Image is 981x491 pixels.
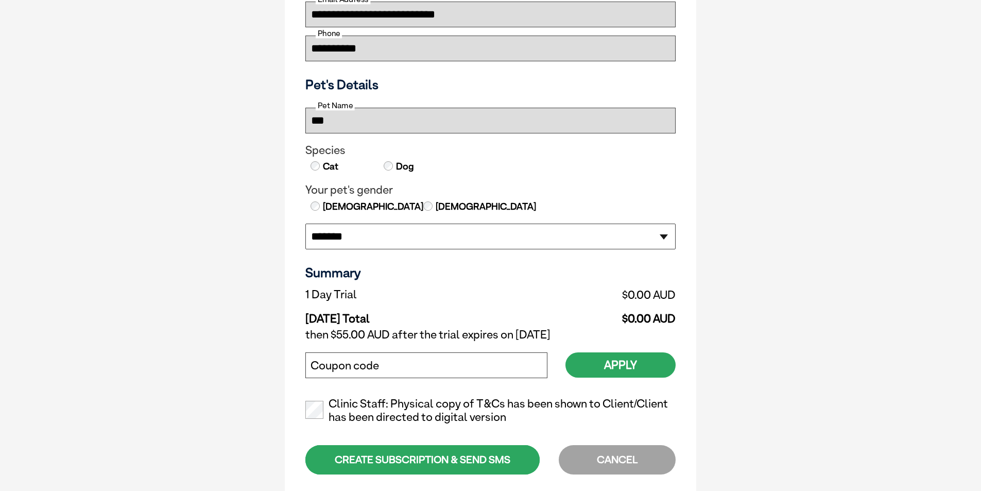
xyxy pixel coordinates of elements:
[305,144,676,157] legend: Species
[305,401,323,419] input: Clinic Staff: Physical copy of T&Cs has been shown to Client/Client has been directed to digital ...
[565,352,676,378] button: Apply
[507,285,676,304] td: $0.00 AUD
[507,304,676,326] td: $0.00 AUD
[311,359,379,373] label: Coupon code
[305,285,507,304] td: 1 Day Trial
[301,77,680,92] h3: Pet's Details
[305,265,676,280] h3: Summary
[305,326,676,344] td: then $55.00 AUD after the trial expires on [DATE]
[305,304,507,326] td: [DATE] Total
[305,445,540,475] div: CREATE SUBSCRIPTION & SEND SMS
[559,445,676,475] div: CANCEL
[305,397,676,424] label: Clinic Staff: Physical copy of T&Cs has been shown to Client/Client has been directed to digital ...
[305,183,676,197] legend: Your pet's gender
[316,29,342,38] label: Phone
